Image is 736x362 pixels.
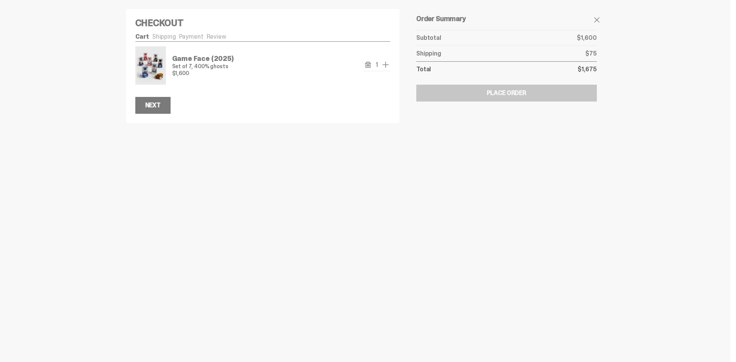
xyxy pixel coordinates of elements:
a: Shipping [152,33,176,41]
span: 1 [373,61,381,68]
p: Shipping [416,51,441,57]
p: $1,675 [578,66,596,72]
button: remove [363,60,373,69]
p: $75 [585,51,597,57]
p: Game Face (2025) [172,55,234,62]
p: Total [416,66,431,72]
p: $1,600 [577,35,596,41]
p: Set of 7, 400% ghosts [172,64,234,69]
div: Next [145,102,161,108]
a: Cart [135,33,149,41]
p: $1,600 [172,70,234,76]
button: Next [135,97,171,114]
button: Place Order [416,85,596,102]
h5: Order Summary [416,15,596,22]
img: Game Face (2025) [137,48,164,83]
h4: Checkout [135,18,391,28]
p: Subtotal [416,35,441,41]
div: Place Order [487,90,526,96]
button: add one [381,60,390,69]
